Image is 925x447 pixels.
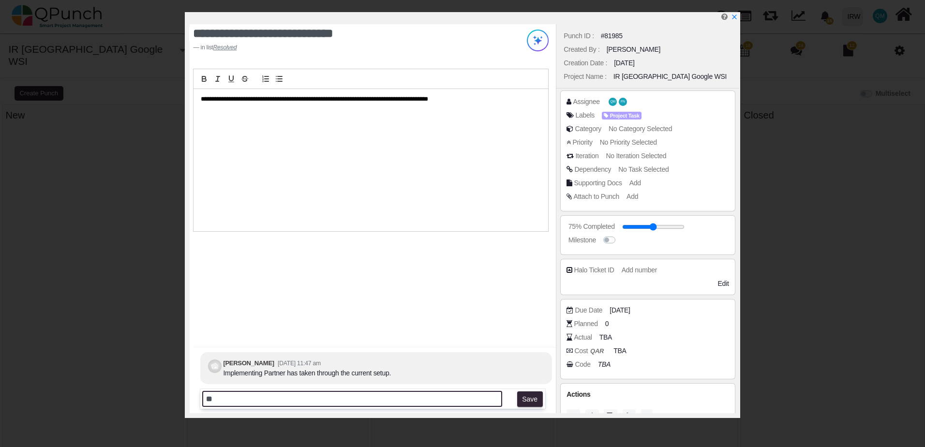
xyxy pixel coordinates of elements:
div: [PERSON_NAME] [607,45,661,55]
div: Implementing Partner has taken through the current setup. [223,368,391,378]
small: [DATE] 11:47 am [278,360,321,367]
span: Add [629,179,641,187]
div: #81985 [601,31,623,41]
div: Code [575,359,590,370]
span: Qasim Munir [609,98,617,106]
span: No Priority Selected [600,138,657,146]
div: Creation Date : [564,58,607,68]
span: Francis Ndichu [619,98,627,106]
span: <div><span class="badge badge-secondary" style="background-color: #AEA1FF"> <i class="fa fa-tag p... [602,110,642,120]
div: Cost [574,346,606,356]
button: History [641,409,653,425]
span: TBA [599,332,612,343]
div: IR [GEOGRAPHIC_DATA] Google WSI [613,72,727,82]
button: Duration should be greater than 1 day to split [567,409,580,425]
span: TBA [613,346,626,356]
div: Project Name : [564,72,607,82]
div: Halo Ticket ID [574,265,614,275]
span: Add [627,193,638,200]
b: QAR [590,347,604,355]
span: Actions [567,390,590,398]
div: Labels [575,110,595,120]
footer: in list [193,43,487,52]
span: Project Task [602,112,642,120]
div: Category [575,124,601,134]
div: [DATE] [614,58,634,68]
span: No Task Selected [618,165,669,173]
span: Edit [718,280,729,287]
button: Copy Link [623,409,636,425]
button: Move [585,409,599,425]
div: Due Date [575,305,602,315]
i: TBA [598,360,611,368]
div: Punch ID : [564,31,594,41]
cite: Source Title [213,44,237,51]
span: No Iteration Selected [606,152,667,160]
u: Resolved [213,44,237,51]
div: Iteration [575,151,598,161]
div: Assignee [573,97,599,107]
div: Created By : [564,45,599,55]
div: Actual [574,332,592,343]
span: No Category Selected [609,125,672,133]
div: Attach to Punch [573,192,619,202]
div: Priority [572,137,592,148]
button: Copy [604,409,617,425]
a: x [731,13,738,21]
span: FN [621,100,625,104]
span: 0 [605,319,609,329]
span: Add number [622,266,657,274]
i: Edit Punch [721,13,728,20]
b: [PERSON_NAME] [223,359,274,367]
div: Planned [574,319,597,329]
div: Milestone [568,235,596,245]
div: Supporting Docs [574,178,622,188]
img: Try writing with AI [527,30,549,51]
span: QM [611,100,615,104]
div: Dependency [574,164,611,175]
button: Save [517,391,543,407]
svg: x [731,14,738,20]
span: [DATE] [610,305,630,315]
div: 75% Completed [568,222,615,232]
